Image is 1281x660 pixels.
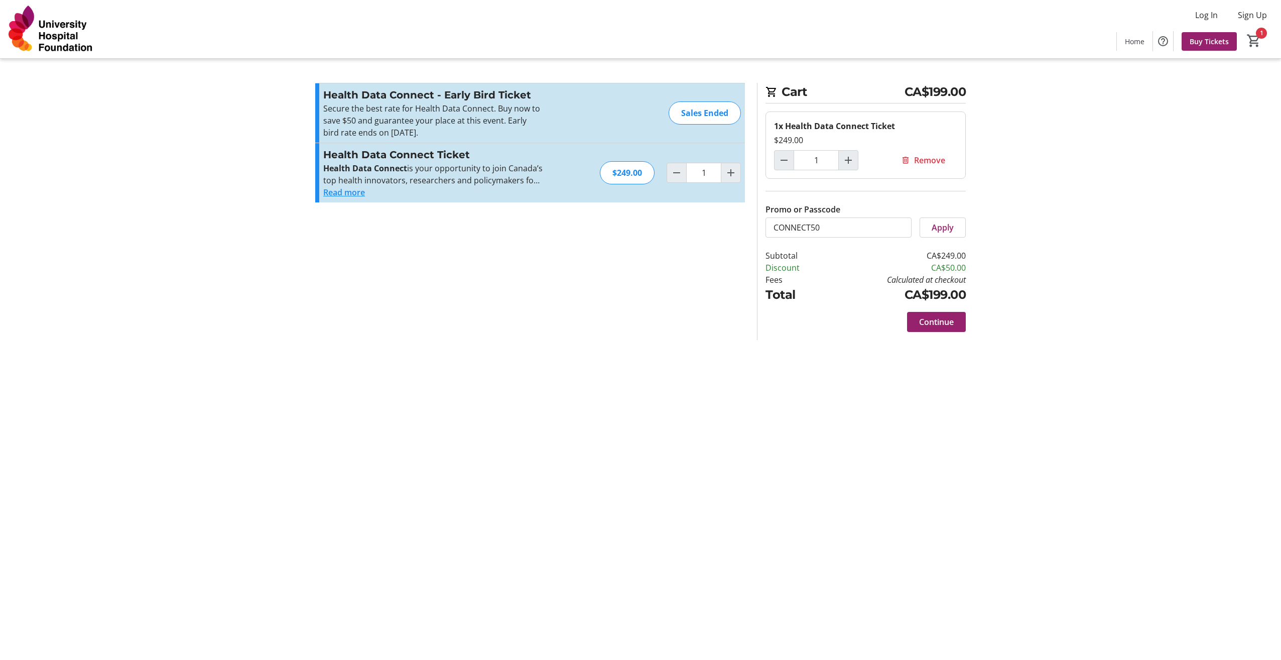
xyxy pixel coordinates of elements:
[826,250,966,262] td: CA$249.00
[1238,9,1267,21] span: Sign Up
[1245,32,1263,50] button: Cart
[6,4,95,54] img: University Hospital Foundation's Logo
[775,151,794,170] button: Decrement by one
[774,120,957,132] div: 1x Health Data Connect Ticket
[686,163,721,183] input: Health Data Connect Ticket Quantity
[1117,32,1152,51] a: Home
[1125,36,1144,47] span: Home
[919,316,954,328] span: Continue
[721,163,740,182] button: Increment by one
[765,262,826,274] td: Discount
[826,286,966,304] td: CA$199.00
[1182,32,1237,51] a: Buy Tickets
[1187,7,1226,23] button: Log In
[889,150,957,170] button: Remove
[839,151,858,170] button: Increment by one
[920,217,966,238] button: Apply
[1190,36,1229,47] span: Buy Tickets
[914,154,945,166] span: Remove
[323,102,543,139] p: Secure the best rate for Health Data Connect. Buy now to save $50 and guarantee your place at thi...
[323,87,543,102] h3: Health Data Connect - Early Bird Ticket
[826,274,966,286] td: Calculated at checkout
[667,163,686,182] button: Decrement by one
[323,163,407,174] strong: Health Data Connect
[794,150,839,170] input: Health Data Connect Ticket Quantity
[826,262,966,274] td: CA$50.00
[1153,31,1173,51] button: Help
[1230,7,1275,23] button: Sign Up
[765,274,826,286] td: Fees
[765,203,840,215] label: Promo or Passcode
[600,161,655,184] div: $249.00
[323,186,365,198] button: Read more
[765,250,826,262] td: Subtotal
[1195,9,1218,21] span: Log In
[905,83,966,101] span: CA$199.00
[765,83,966,103] h2: Cart
[323,162,543,186] p: is your opportunity to join Canada’s top health innovators, researchers and policymakers for a fu...
[907,312,966,332] button: Continue
[932,222,954,234] span: Apply
[669,101,741,125] div: Sales Ended
[765,286,826,304] td: Total
[323,147,543,162] h3: Health Data Connect Ticket
[774,134,957,146] div: $249.00
[765,217,912,238] input: Enter promo or passcode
